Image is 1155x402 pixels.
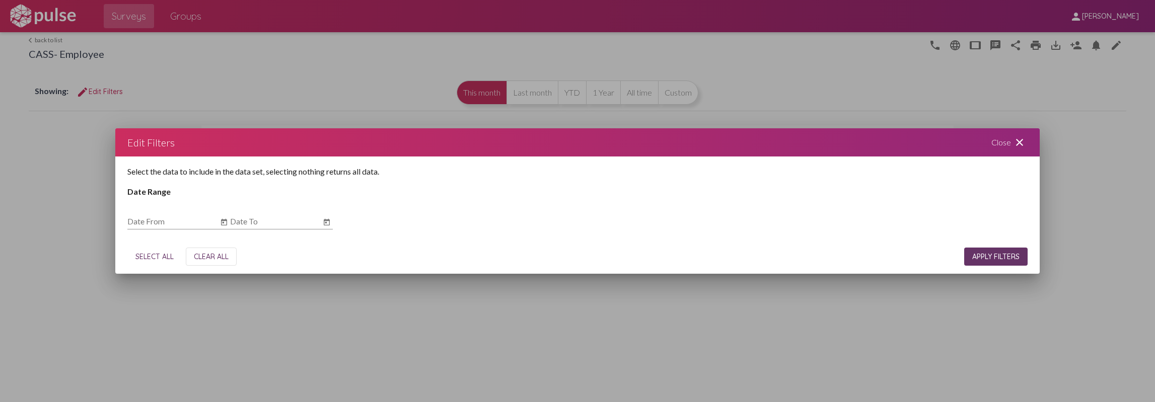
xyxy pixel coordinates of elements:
button: APPLY FILTERS [964,248,1028,266]
button: Open calendar [218,216,230,228]
span: APPLY FILTERS [972,252,1020,261]
div: Close [979,128,1040,156]
button: Open calendar [321,216,333,228]
mat-icon: close [1014,136,1026,148]
button: CLEAR ALL [186,248,237,266]
span: Select the data to include in the data set, selecting nothing returns all data. [127,167,379,176]
div: Edit Filters [127,134,175,150]
span: SELECT ALL [135,252,174,261]
h4: Date Range [127,187,1027,196]
button: SELECT ALL [127,248,182,266]
span: CLEAR ALL [194,252,229,261]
